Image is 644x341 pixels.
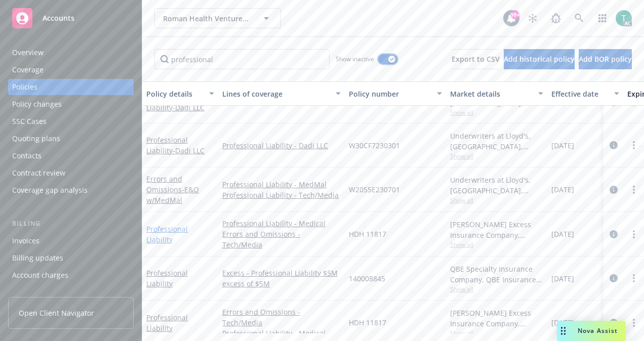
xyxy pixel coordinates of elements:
[450,89,532,99] div: Market details
[146,224,188,244] a: Professional Liability
[8,233,134,249] a: Invoices
[450,108,543,117] span: Show all
[146,174,199,205] a: Errors and Omissions
[628,184,640,196] a: more
[349,273,385,284] span: 140008845
[450,329,543,337] span: Show all
[218,81,345,106] button: Lines of coverage
[222,328,341,338] a: Professional Liability - Medical
[551,140,574,151] span: [DATE]
[8,165,134,181] a: Contract review
[12,284,71,301] div: Installment plans
[349,140,400,151] span: W30CF7230301
[452,49,500,69] button: Export to CSV
[450,219,543,240] div: [PERSON_NAME] Excess Insurance Company, [PERSON_NAME] Insurance Group
[551,273,574,284] span: [DATE]
[12,131,60,147] div: Quoting plans
[8,96,134,112] a: Policy changes
[628,317,640,329] a: more
[504,49,575,69] button: Add historical policy
[8,62,134,78] a: Coverage
[345,81,446,106] button: Policy number
[146,268,188,288] a: Professional Liability
[608,317,620,329] a: circleInformation
[349,229,386,239] span: HDH 11817
[8,182,134,198] a: Coverage gap analysis
[146,135,205,155] a: Professional Liability
[450,240,543,249] span: Show all
[608,184,620,196] a: circleInformation
[12,79,37,95] div: Policies
[547,81,623,106] button: Effective date
[608,228,620,240] a: circleInformation
[163,13,251,24] span: Roman Health Ventures Inc.
[522,8,543,28] a: Stop snowing
[12,267,68,283] div: Account charges
[142,81,218,106] button: Policy details
[450,196,543,204] span: Show all
[551,89,608,99] div: Effective date
[592,8,613,28] a: Switch app
[8,113,134,130] a: SSC Cases
[12,148,42,164] div: Contacts
[349,184,400,195] span: W2055E230701
[616,10,632,26] img: photo
[452,54,500,64] span: Export to CSV
[450,264,543,285] div: QBE Specialty Insurance Company, QBE Insurance Group
[628,228,640,240] a: more
[173,146,205,155] span: - Dadi LLC
[336,55,374,63] span: Show inactive
[8,250,134,266] a: Billing updates
[628,139,640,151] a: more
[8,79,134,95] a: Policies
[557,321,626,341] button: Nova Assist
[8,267,134,283] a: Account charges
[450,131,543,152] div: Underwriters at Lloyd's, [GEOGRAPHIC_DATA], [PERSON_NAME] of London, CRC Group
[349,317,386,328] span: HDH 11817
[222,89,330,99] div: Lines of coverage
[8,148,134,164] a: Contacts
[510,10,519,19] div: 99+
[146,89,203,99] div: Policy details
[579,54,632,64] span: Add BOR policy
[222,218,341,229] a: Professional Liability - Medical
[12,182,88,198] div: Coverage gap analysis
[628,272,640,284] a: more
[551,184,574,195] span: [DATE]
[569,8,589,28] a: Search
[222,190,341,200] a: Professional Liability - Tech/Media
[173,103,205,112] span: - Dadi LLC
[12,113,47,130] div: SSC Cases
[608,272,620,284] a: circleInformation
[551,317,574,328] span: [DATE]
[450,285,543,293] span: Show all
[222,229,341,250] a: Errors and Omissions - Tech/Media
[8,45,134,61] a: Overview
[446,81,547,106] button: Market details
[12,96,62,112] div: Policy changes
[12,62,44,78] div: Coverage
[12,250,63,266] div: Billing updates
[551,229,574,239] span: [DATE]
[504,54,575,64] span: Add historical policy
[12,45,44,61] div: Overview
[557,321,570,341] div: Drag to move
[154,8,281,28] button: Roman Health Ventures Inc.
[12,233,39,249] div: Invoices
[222,140,341,151] a: Professional Liability - Dadi LLC
[579,49,632,69] button: Add BOR policy
[146,313,188,333] a: Professional Liability
[450,308,543,329] div: [PERSON_NAME] Excess Insurance Company, [PERSON_NAME] Insurance Group
[222,268,341,289] a: Excess - Professional Liability $5M excess of $5M
[546,8,566,28] a: Report a Bug
[43,14,74,22] span: Accounts
[222,179,341,190] a: Professional Liability - MedMal
[19,308,94,318] span: Open Client Navigator
[8,284,134,301] a: Installment plans
[349,89,431,99] div: Policy number
[146,92,205,112] a: Professional Liability
[608,139,620,151] a: circleInformation
[8,219,134,229] div: Billing
[146,185,199,205] span: - E&O w/MedMal
[450,175,543,196] div: Underwriters at Lloyd's, [GEOGRAPHIC_DATA], [PERSON_NAME] of London, CRC Group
